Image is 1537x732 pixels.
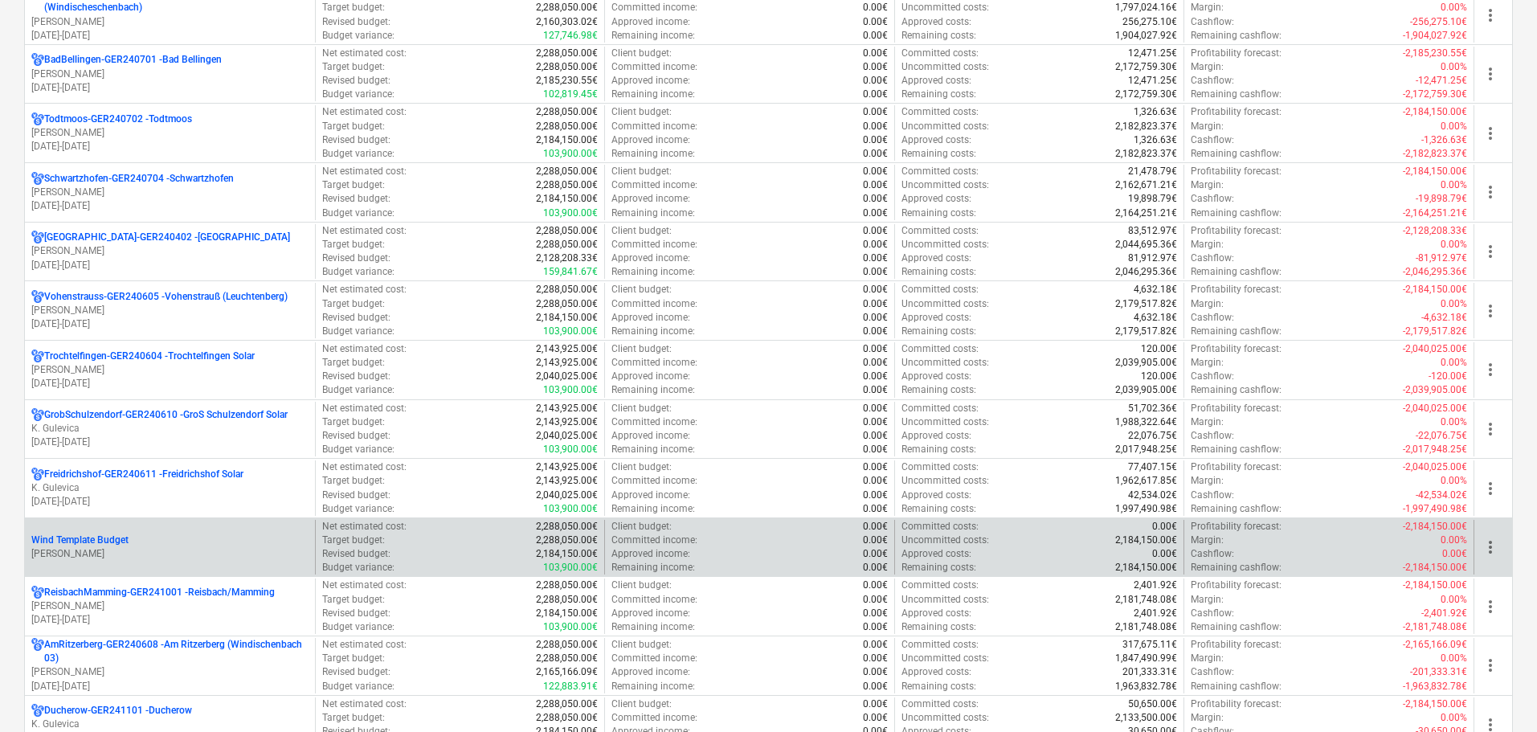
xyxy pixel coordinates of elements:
[1441,297,1467,311] p: 0.00%
[1403,402,1467,415] p: -2,040,025.00€
[901,47,979,60] p: Committed costs :
[611,342,672,356] p: Client budget :
[1421,311,1467,325] p: -4,632.18€
[611,370,690,383] p: Approved income :
[322,402,407,415] p: Net estimated cost :
[1115,1,1177,14] p: 1,797,024.16€
[611,29,695,43] p: Remaining income :
[611,1,697,14] p: Committed income :
[1191,383,1282,397] p: Remaining cashflow :
[536,251,598,265] p: 2,128,208.33€
[536,47,598,60] p: 2,288,050.00€
[322,15,390,29] p: Revised budget :
[536,311,598,325] p: 2,184,150.00€
[31,534,129,547] p: Wind Template Budget
[1115,238,1177,251] p: 2,044,695.36€
[863,265,888,279] p: 0.00€
[1128,251,1177,265] p: 81,912.97€
[31,718,309,731] p: K. Gulevica
[901,402,979,415] p: Committed costs :
[322,415,385,429] p: Target budget :
[1191,207,1282,220] p: Remaining cashflow :
[611,120,697,133] p: Committed income :
[1191,120,1224,133] p: Margin :
[901,1,989,14] p: Uncommitted costs :
[863,147,888,161] p: 0.00€
[1128,402,1177,415] p: 51,702.36€
[1191,265,1282,279] p: Remaining cashflow :
[1115,383,1177,397] p: 2,039,905.00€
[31,481,309,495] p: K. Gulevica
[1481,597,1500,616] span: more_vert
[1128,47,1177,60] p: 12,471.25€
[31,599,309,613] p: [PERSON_NAME]
[1191,88,1282,101] p: Remaining cashflow :
[1441,1,1467,14] p: 0.00%
[863,105,888,119] p: 0.00€
[901,325,976,338] p: Remaining costs :
[901,207,976,220] p: Remaining costs :
[322,60,385,74] p: Target budget :
[1481,419,1500,439] span: more_vert
[1141,370,1177,383] p: 120.00€
[31,613,309,627] p: [DATE] - [DATE]
[31,638,309,693] div: AmRitzerberg-GER240608 -Am Ritzerberg (Windischenbach 03)[PERSON_NAME][DATE]-[DATE]
[536,133,598,147] p: 2,184,150.00€
[1481,301,1500,321] span: more_vert
[1441,120,1467,133] p: 0.00%
[1441,238,1467,251] p: 0.00%
[322,207,394,220] p: Budget variance :
[536,60,598,74] p: 2,288,050.00€
[543,383,598,397] p: 103,900.00€
[543,325,598,338] p: 103,900.00€
[863,207,888,220] p: 0.00€
[31,112,309,153] div: Todtmoos-GER240702 -Todtmoos[PERSON_NAME][DATE]-[DATE]
[611,15,690,29] p: Approved income :
[863,283,888,296] p: 0.00€
[31,468,309,509] div: Freidrichshof-GER240611 -Freidrichshof SolarK. Gulevica[DATE]-[DATE]
[536,192,598,206] p: 2,184,150.00€
[1403,224,1467,238] p: -2,128,208.33€
[1115,356,1177,370] p: 2,039,905.00€
[543,265,598,279] p: 159,841.67€
[31,317,309,331] p: [DATE] - [DATE]
[322,74,390,88] p: Revised budget :
[611,74,690,88] p: Approved income :
[322,325,394,338] p: Budget variance :
[31,534,309,561] div: Wind Template Budget[PERSON_NAME]
[31,363,309,377] p: [PERSON_NAME]
[536,1,598,14] p: 2,288,050.00€
[1191,342,1282,356] p: Profitability forecast :
[901,370,971,383] p: Approved costs :
[536,342,598,356] p: 2,143,925.00€
[322,370,390,383] p: Revised budget :
[1481,242,1500,261] span: more_vert
[1191,15,1234,29] p: Cashflow :
[611,133,690,147] p: Approved income :
[1128,74,1177,88] p: 12,471.25€
[1191,283,1282,296] p: Profitability forecast :
[1403,105,1467,119] p: -2,184,150.00€
[322,342,407,356] p: Net estimated cost :
[536,120,598,133] p: 2,288,050.00€
[31,547,309,561] p: [PERSON_NAME]
[863,88,888,101] p: 0.00€
[1421,133,1467,147] p: -1,326.63€
[863,402,888,415] p: 0.00€
[1441,178,1467,192] p: 0.00%
[322,1,385,14] p: Target budget :
[536,224,598,238] p: 2,288,050.00€
[611,297,697,311] p: Committed income :
[31,231,44,244] div: Project has multi currencies enabled
[901,224,979,238] p: Committed costs :
[44,638,309,665] p: AmRitzerberg-GER240608 - Am Ritzerberg (Windischenbach 03)
[1481,124,1500,143] span: more_vert
[901,60,989,74] p: Uncommitted costs :
[611,311,690,325] p: Approved income :
[611,238,697,251] p: Committed income :
[1191,238,1224,251] p: Margin :
[31,112,44,126] div: Project has multi currencies enabled
[1191,178,1224,192] p: Margin :
[611,402,672,415] p: Client budget :
[536,370,598,383] p: 2,040,025.00€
